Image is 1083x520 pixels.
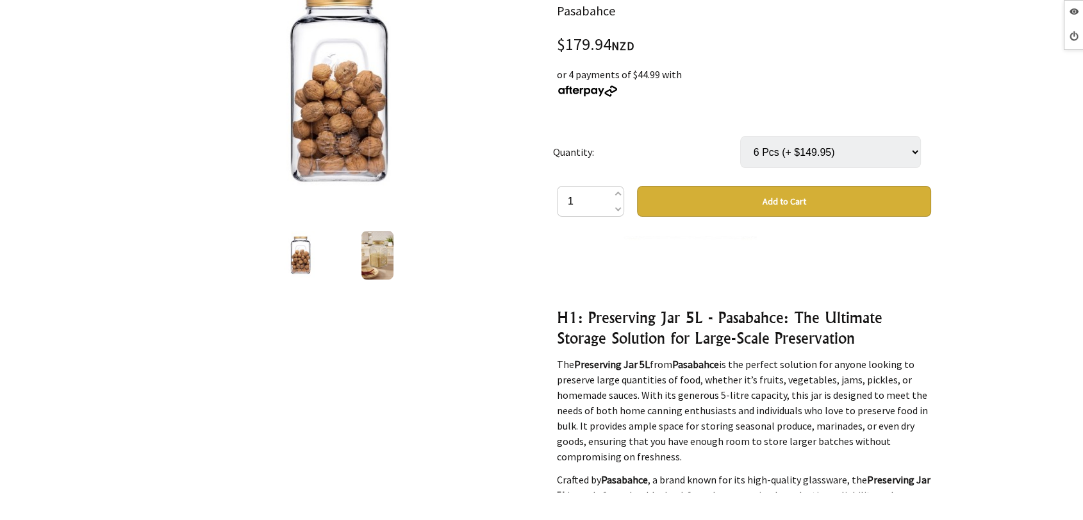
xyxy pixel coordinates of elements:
[557,3,931,19] p: Pasabahce
[361,231,393,280] img: Preserving Jar 5lt - Pasabahce
[284,231,318,280] img: Preserving Jar 5lt - Pasabahce
[557,85,618,97] img: Afterpay
[557,37,931,54] div: $179.94
[557,307,931,348] h3: H1: Preserving Jar 5L - Pasabahce: The Ultimate Storage Solution for Large-Scale Preservation
[672,358,719,371] strong: Pasabahce
[574,358,650,371] strong: Preserving Jar 5L
[557,67,931,97] div: or 4 payments of $44.99 with
[637,186,931,217] button: Add to Cart
[611,38,634,53] span: NZD
[557,356,931,464] p: The from is the perfect solution for anyone looking to preserve large quantities of food, whether...
[601,473,648,486] strong: Pasabahce
[553,118,740,186] td: Quantity:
